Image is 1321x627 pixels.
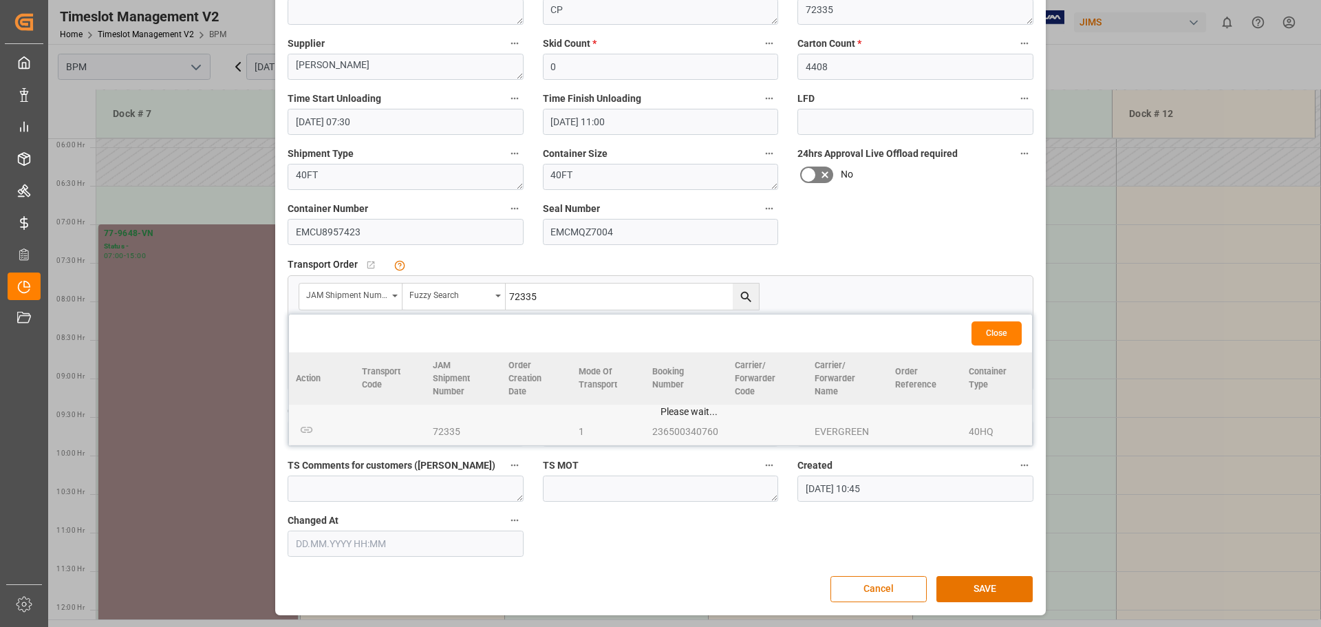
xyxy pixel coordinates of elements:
span: Time Start Unloading [288,92,381,106]
button: Cancel [830,576,927,602]
button: Shipment Type [506,145,524,162]
button: SAVE [936,576,1033,602]
textarea: 40FT [288,164,524,190]
input: DD.MM.YYYY HH:MM [543,109,779,135]
span: Container Number [288,202,368,216]
button: search button [733,284,759,310]
button: Carton Count * [1016,34,1033,52]
textarea: [PERSON_NAME] [288,54,524,80]
span: Shipment Type [288,147,354,161]
button: open menu [299,284,402,310]
span: Changed At [288,513,339,528]
span: Carton Count [797,36,861,51]
span: Skid Count [543,36,597,51]
button: Time Finish Unloading [760,89,778,107]
button: Container Number [506,200,524,217]
span: LFD [797,92,815,106]
div: Fuzzy search [409,286,491,301]
span: Seal Number [543,202,600,216]
span: No [841,167,853,182]
input: DD.MM.YYYY HH:MM [797,476,1033,502]
span: Created [797,458,833,473]
input: DD.MM.YYYY HH:MM [288,531,524,557]
span: Container Size [543,147,608,161]
button: 24hrs Approval Live Offload required [1016,145,1033,162]
button: Seal Number [760,200,778,217]
span: Time Finish Unloading [543,92,641,106]
span: Supplier [288,36,325,51]
button: Close [971,321,1022,346]
button: Changed At [506,511,524,529]
input: DD.MM.YYYY HH:MM [288,109,524,135]
button: open menu [402,284,506,310]
input: Type to search [506,284,759,310]
span: Transport Order [288,257,358,272]
button: Container Size [760,145,778,162]
span: 24hrs Approval Live Offload required [797,147,958,161]
button: Skid Count * [760,34,778,52]
button: Time Start Unloading [506,89,524,107]
div: JAM Shipment Number [306,286,387,301]
span: code [288,403,309,418]
button: Created [1016,456,1033,474]
button: Supplier [506,34,524,52]
span: TS MOT [543,458,579,473]
button: TS Comments for customers ([PERSON_NAME]) [506,456,524,474]
textarea: 40FT [543,164,779,190]
span: TS Comments for customers ([PERSON_NAME]) [288,458,495,473]
button: TS MOT [760,456,778,474]
button: LFD [1016,89,1033,107]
